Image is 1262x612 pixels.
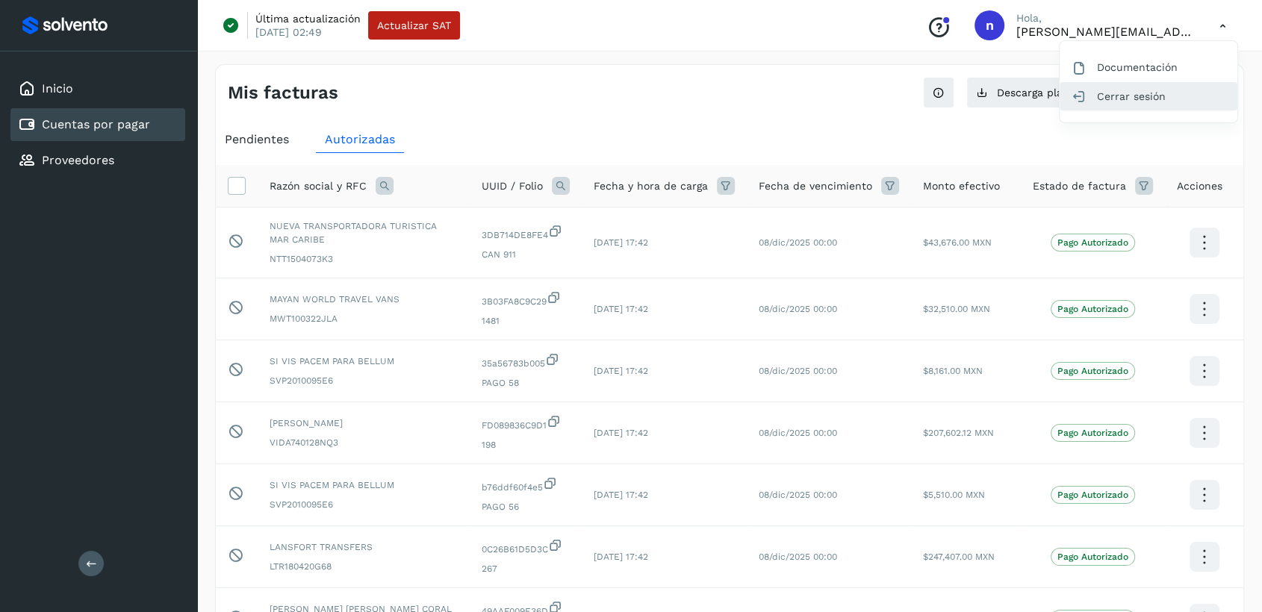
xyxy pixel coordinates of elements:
div: Inicio [10,72,185,105]
a: Proveedores [42,153,114,167]
div: Documentación [1060,53,1237,81]
a: Cuentas por pagar [42,117,150,131]
a: Inicio [42,81,73,96]
div: Proveedores [10,144,185,177]
div: Cerrar sesión [1060,82,1237,110]
div: Cuentas por pagar [10,108,185,141]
